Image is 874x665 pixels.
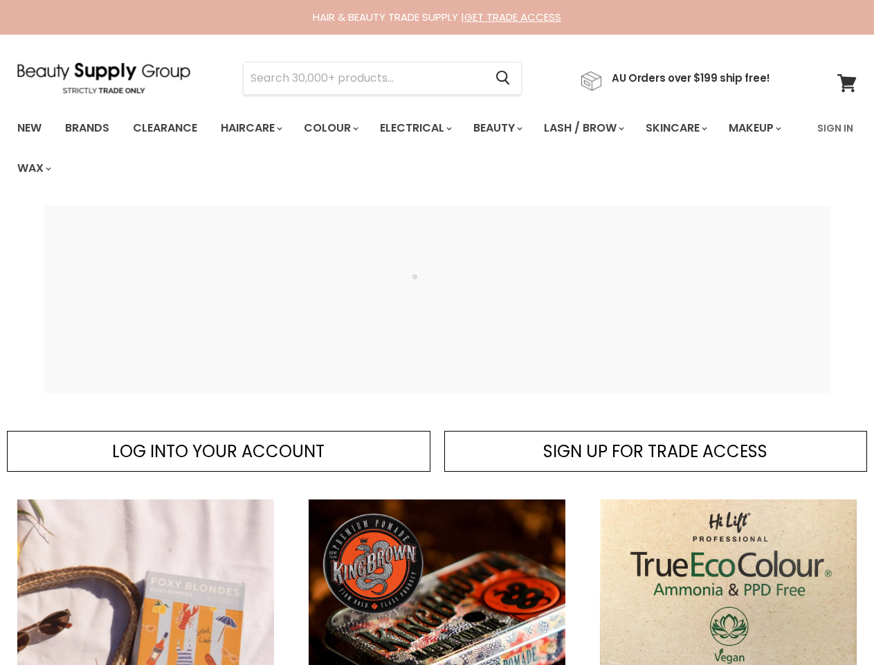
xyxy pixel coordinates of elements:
a: Beauty [463,114,531,143]
a: Skincare [635,114,716,143]
button: Search [484,62,521,94]
a: GET TRADE ACCESS [464,10,561,24]
ul: Main menu [7,108,809,188]
form: Product [243,62,522,95]
a: LOG INTO YOUR ACCOUNT [7,431,430,472]
a: Makeup [718,114,790,143]
a: Wax [7,154,60,183]
span: LOG INTO YOUR ACCOUNT [112,440,325,463]
a: Colour [293,114,367,143]
a: Clearance [122,114,208,143]
a: Lash / Brow [534,114,632,143]
a: Brands [55,114,120,143]
a: Electrical [370,114,460,143]
a: SIGN UP FOR TRADE ACCESS [444,431,868,472]
a: New [7,114,52,143]
a: Sign In [809,114,862,143]
span: SIGN UP FOR TRADE ACCESS [543,440,767,463]
input: Search [244,62,484,94]
a: Haircare [210,114,291,143]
